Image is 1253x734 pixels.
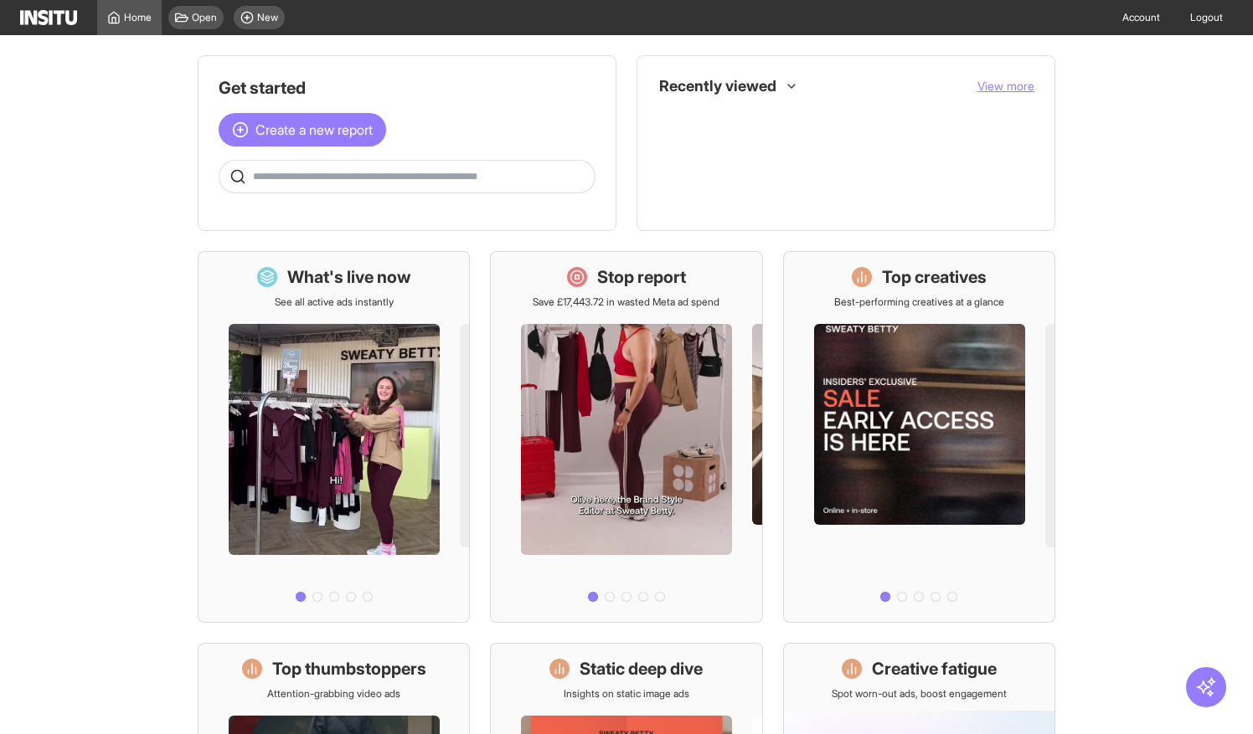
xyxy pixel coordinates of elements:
h1: Static deep dive [580,657,703,680]
p: Insights on static image ads [564,687,689,701]
span: New [257,11,278,24]
span: View more [977,79,1034,93]
a: Top creativesBest-performing creatives at a glance [783,251,1055,623]
h1: What's live now [287,265,411,289]
a: Stop reportSave £17,443.72 in wasted Meta ad spend [490,251,762,623]
span: Home [124,11,152,24]
button: Create a new report [219,113,386,146]
button: View more [977,78,1034,95]
p: Best-performing creatives at a glance [834,295,1004,309]
a: What's live nowSee all active ads instantly [198,251,470,623]
p: See all active ads instantly [275,295,394,309]
span: Create a new report [255,120,373,140]
p: Save £17,443.72 in wasted Meta ad spend [533,295,719,309]
h1: Stop report [597,265,686,289]
h1: Top thumbstoppers [272,657,426,680]
span: Open [192,11,217,24]
h1: Top creatives [882,265,987,289]
p: Attention-grabbing video ads [267,687,400,701]
h1: Get started [219,76,596,100]
img: Logo [20,10,77,25]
